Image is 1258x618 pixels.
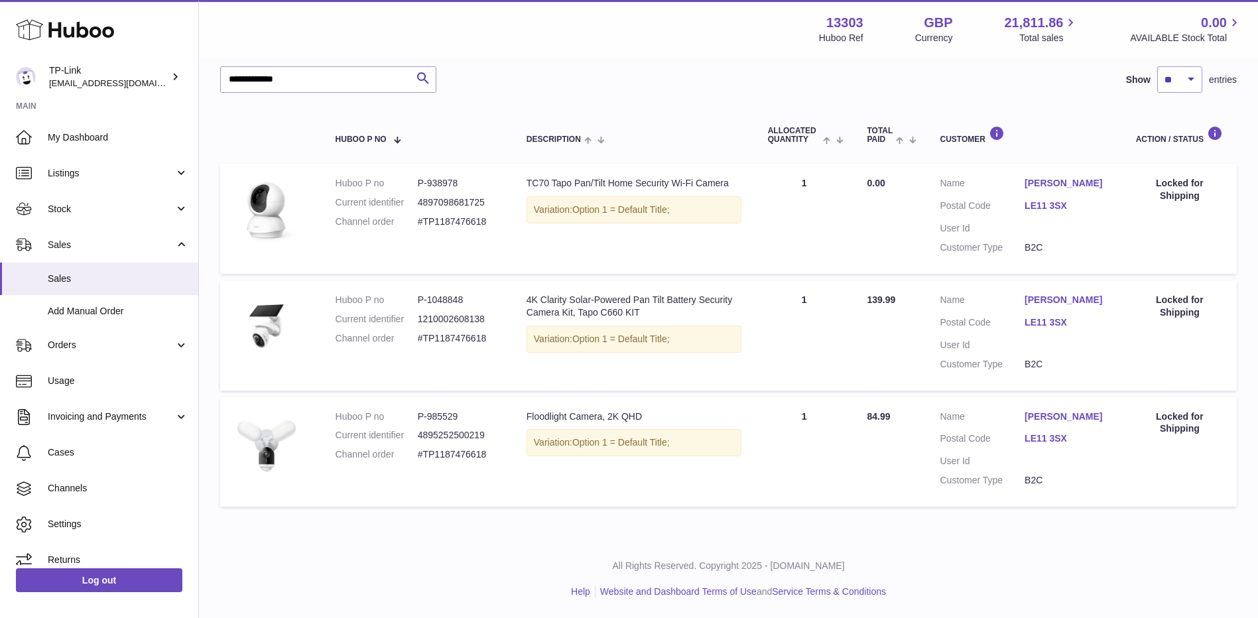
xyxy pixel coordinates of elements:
a: 21,811.86 Total sales [1004,14,1078,44]
dd: #TP1187476618 [418,332,500,345]
span: Usage [48,375,188,387]
dt: Huboo P no [336,410,418,423]
span: Sales [48,273,188,285]
dt: User Id [940,222,1025,235]
span: entries [1209,74,1237,86]
dt: Postal Code [940,200,1025,216]
dd: P-938978 [418,177,500,190]
span: Listings [48,167,174,180]
span: 139.99 [867,294,895,305]
a: [PERSON_NAME] [1025,410,1109,423]
span: [EMAIL_ADDRESS][DOMAIN_NAME] [49,78,195,88]
span: Orders [48,339,174,351]
span: Add Manual Order [48,305,188,318]
span: Cases [48,446,188,459]
dt: Current identifier [336,429,418,442]
dd: B2C [1025,358,1109,371]
strong: 13303 [826,14,863,32]
span: AVAILABLE Stock Total [1130,32,1242,44]
a: Log out [16,568,182,592]
span: Channels [48,482,188,495]
span: Stock [48,203,174,216]
a: Service Terms & Conditions [772,586,886,597]
a: LE11 3SX [1025,316,1109,329]
span: 0.00 [1201,14,1227,32]
span: 0.00 [867,178,885,188]
img: TC70_Overview__01_large_1600141473597r.png [233,177,300,243]
span: Option 1 = Default Title; [572,334,670,344]
dt: Name [940,177,1025,193]
div: Variation: [527,326,741,353]
div: TC70 Tapo Pan/Tilt Home Security Wi-Fi Camera [527,177,741,190]
div: Variation: [527,429,741,456]
div: Locked for Shipping [1136,410,1224,436]
a: Website and Dashboard Terms of Use [600,586,757,597]
li: and [596,586,886,598]
dt: User Id [940,339,1025,351]
dd: 1210002608138 [418,313,500,326]
dt: Customer Type [940,358,1025,371]
span: 84.99 [867,411,890,422]
dd: P-985529 [418,410,500,423]
label: Show [1126,74,1151,86]
span: Returns [48,554,188,566]
div: Currency [915,32,953,44]
dt: Channel order [336,216,418,228]
div: Huboo Ref [819,32,863,44]
div: Variation: [527,196,741,223]
strong: GBP [924,14,952,32]
span: Description [527,135,581,144]
a: LE11 3SX [1025,432,1109,445]
dt: Postal Code [940,316,1025,332]
span: Total sales [1019,32,1078,44]
dt: Huboo P no [336,177,418,190]
div: Floodlight Camera, 2K QHD [527,410,741,423]
dt: Current identifier [336,313,418,326]
dt: Channel order [336,332,418,345]
span: Option 1 = Default Title; [572,204,670,215]
dd: 4897098681725 [418,196,500,209]
dd: B2C [1025,241,1109,254]
dt: Customer Type [940,241,1025,254]
div: Customer [940,126,1109,144]
dt: Huboo P no [336,294,418,306]
span: ALLOCATED Quantity [768,127,820,144]
dd: 4895252500219 [418,429,500,442]
td: 1 [755,164,854,274]
dt: Channel order [336,448,418,461]
a: [PERSON_NAME] [1025,294,1109,306]
dt: Name [940,294,1025,310]
dt: Current identifier [336,196,418,209]
div: TP-Link [49,64,168,90]
span: Total paid [867,127,893,144]
span: Sales [48,239,174,251]
span: My Dashboard [48,131,188,144]
span: Option 1 = Default Title; [572,437,670,448]
a: [PERSON_NAME] [1025,177,1109,190]
span: Settings [48,518,188,530]
a: 0.00 AVAILABLE Stock Total [1130,14,1242,44]
div: Locked for Shipping [1136,294,1224,319]
a: Help [571,586,590,597]
img: Tapo_C660_KIT_EU_1.0_overview_01_large_20250408025139g.jpg [233,294,300,360]
dt: User Id [940,455,1025,467]
dd: #TP1187476618 [418,216,500,228]
span: Invoicing and Payments [48,410,174,423]
span: Huboo P no [336,135,387,144]
td: 1 [755,397,854,507]
div: Locked for Shipping [1136,177,1224,202]
a: LE11 3SX [1025,200,1109,212]
p: All Rights Reserved. Copyright 2025 - [DOMAIN_NAME] [210,560,1247,572]
div: 4K Clarity Solar-Powered Pan Tilt Battery Security Camera Kit, Tapo C660 KIT [527,294,741,319]
dt: Postal Code [940,432,1025,448]
td: 1 [755,280,854,391]
dd: #TP1187476618 [418,448,500,461]
span: 21,811.86 [1004,14,1063,32]
dd: P-1048848 [418,294,500,306]
dt: Name [940,410,1025,426]
img: gaby.chen@tp-link.com [16,67,36,87]
dt: Customer Type [940,474,1025,487]
div: Action / Status [1136,126,1224,144]
img: Tapo_C720_EU_US_1.0_overview_01_large_20240110093946q.jpg [233,410,300,477]
dd: B2C [1025,474,1109,487]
